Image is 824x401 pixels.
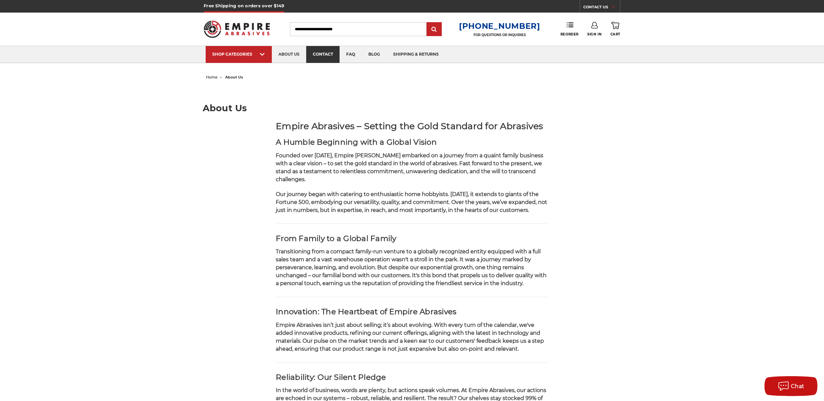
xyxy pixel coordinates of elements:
[204,16,270,42] img: Empire Abrasives
[560,22,579,36] a: Reorder
[212,52,265,57] div: SHOP CATEGORIES
[276,152,543,182] span: Founded over [DATE], Empire [PERSON_NAME] embarked on a journey from a quaint family business wit...
[340,46,362,63] a: faq
[203,104,622,113] h1: About Us
[206,75,218,79] a: home
[306,46,340,63] a: contact
[610,22,620,36] a: Cart
[272,46,306,63] a: about us
[459,21,540,31] a: [PHONE_NUMBER]
[764,376,817,396] button: Chat
[362,46,387,63] a: blog
[610,32,620,36] span: Cart
[387,46,445,63] a: shipping & returns
[560,32,579,36] span: Reorder
[276,373,386,382] strong: Reliability: Our Silent Pledge
[276,191,547,213] span: Our journey began with catering to enthusiastic home hobbyists. [DATE], it extends to giants of t...
[276,322,544,352] span: Empire Abrasives isn’t just about selling; it’s about evolving. With every turn of the calendar, ...
[583,3,620,13] a: CONTACT US
[428,23,441,36] input: Submit
[276,121,543,131] strong: Empire Abrasives – Setting the Gold Standard for Abrasives
[276,234,396,243] strong: From Family to a Global Family
[276,137,437,147] strong: A Humble Beginning with a Global Vision
[587,32,601,36] span: Sign In
[459,33,540,37] p: FOR QUESTIONS OR INQUIRIES
[276,248,547,286] span: Transitioning from a compact family-run venture to a globally recognized entity equipped with a f...
[791,383,804,389] span: Chat
[225,75,243,79] span: about us
[276,307,456,316] strong: Innovation: The Heartbeat of Empire Abrasives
